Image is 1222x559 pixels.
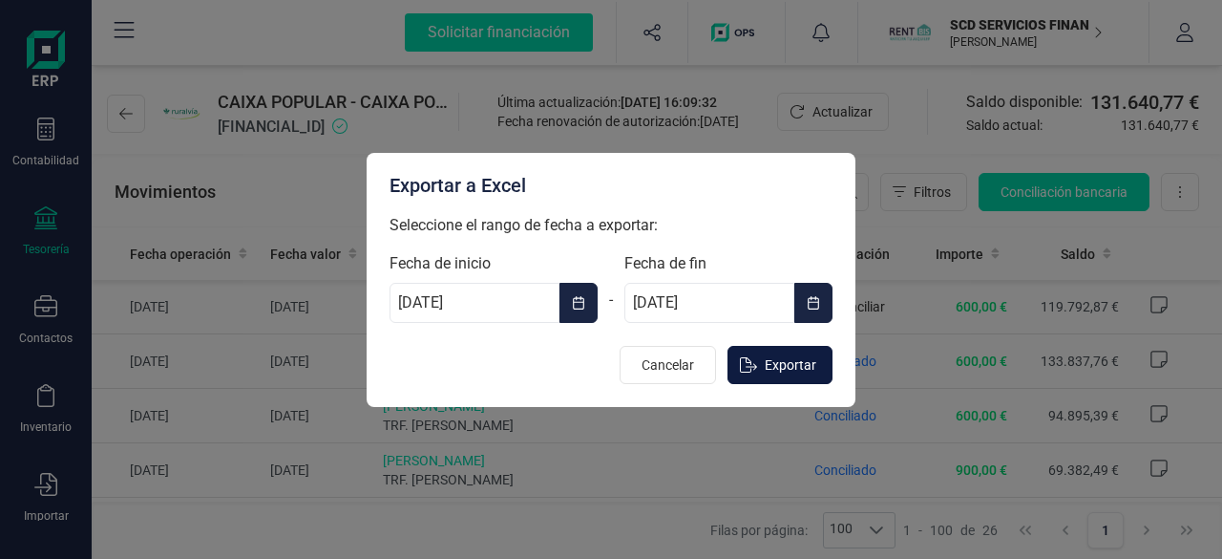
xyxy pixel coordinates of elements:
[624,283,794,323] input: dd/mm/aaaa
[390,214,832,237] p: Seleccione el rango de fecha a exportar:
[598,277,624,323] div: -
[620,346,716,384] button: Cancelar
[390,252,598,275] label: Fecha de inicio
[727,346,832,384] button: Exportar
[624,252,832,275] label: Fecha de fin
[642,355,694,375] span: Cancelar
[794,283,832,323] button: Choose Date
[559,283,598,323] button: Choose Date
[390,283,559,323] input: dd/mm/aaaa
[765,355,816,375] span: Exportar
[390,172,832,199] div: Exportar a Excel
